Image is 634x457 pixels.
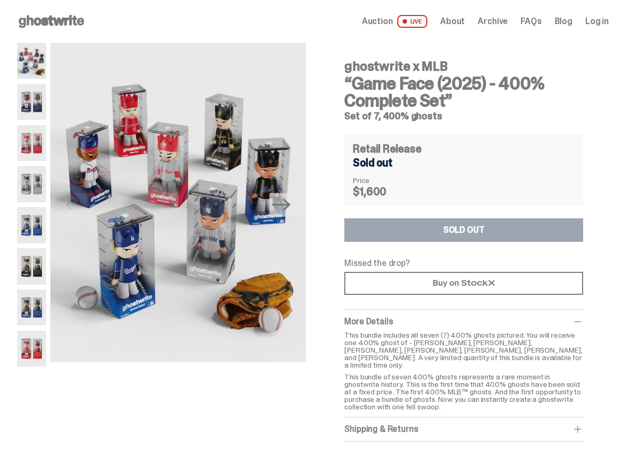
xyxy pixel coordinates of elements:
[17,207,46,243] img: 05-ghostwrite-mlb-game-face-complete-set-shohei-ohtani.png
[17,43,46,79] img: 01-ghostwrite-mlb-game-face-complete-set.png
[585,17,609,26] a: Log in
[344,316,393,327] span: More Details
[344,111,583,121] h5: Set of 7, 400% ghosts
[353,157,575,168] div: Sold out
[344,259,583,268] p: Missed the drop?
[344,331,583,369] p: This bundle includes all seven (7) 400% ghosts pictured. You will receive one 400% ghost of - [PE...
[17,166,46,202] img: 04-ghostwrite-mlb-game-face-complete-set-aaron-judge.png
[353,186,406,197] dd: $1,600
[344,424,583,435] div: Shipping & Returns
[443,226,485,234] div: SOLD OUT
[17,331,46,367] img: 08-ghostwrite-mlb-game-face-complete-set-mike-trout.png
[555,17,572,26] a: Blog
[397,15,428,28] span: LIVE
[344,60,583,73] h4: ghostwrite x MLB
[269,193,293,217] button: Next
[344,75,583,109] h3: “Game Face (2025) - 400% Complete Set”
[478,17,508,26] a: Archive
[344,218,583,242] button: SOLD OUT
[353,177,406,184] dt: Price
[440,17,465,26] a: About
[362,15,427,28] a: Auction LIVE
[17,84,46,120] img: 02-ghostwrite-mlb-game-face-complete-set-ronald-acuna-jr.png
[17,290,46,325] img: 07-ghostwrite-mlb-game-face-complete-set-juan-soto.png
[17,248,46,284] img: 06-ghostwrite-mlb-game-face-complete-set-paul-skenes.png
[17,125,46,161] img: 03-ghostwrite-mlb-game-face-complete-set-bryce-harper.png
[353,143,421,154] h4: Retail Release
[520,17,541,26] a: FAQs
[362,17,393,26] span: Auction
[344,373,583,410] p: This bundle of seven 400% ghosts represents a rare moment in ghostwrite history. This is the firs...
[50,43,306,362] img: 01-ghostwrite-mlb-game-face-complete-set.png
